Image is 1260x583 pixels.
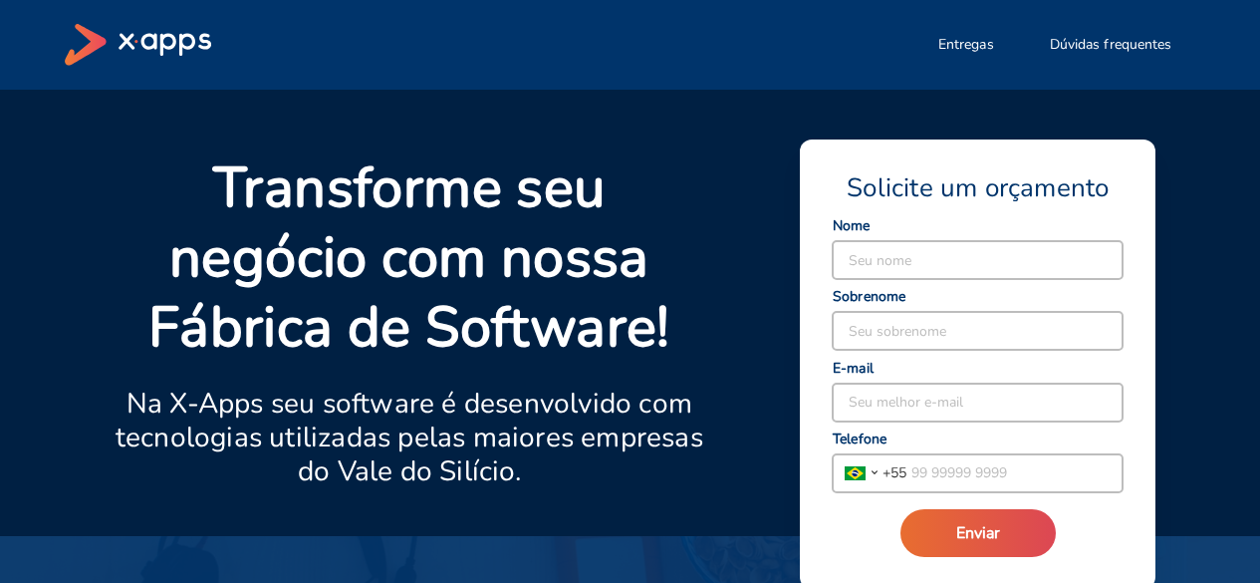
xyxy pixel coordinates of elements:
button: Dúvidas frequentes [1026,25,1196,65]
input: Seu sobrenome [833,312,1123,350]
button: Entregas [914,25,1018,65]
span: Enviar [956,522,1000,544]
p: Transforme seu negócio com nossa Fábrica de Software! [113,153,707,363]
span: + 55 [882,462,906,483]
span: Solicite um orçamento [847,171,1109,205]
input: 99 99999 9999 [906,454,1123,492]
span: Dúvidas frequentes [1050,35,1172,55]
input: Seu nome [833,241,1123,279]
p: Na X-Apps seu software é desenvolvido com tecnologias utilizadas pelas maiores empresas do Vale d... [113,387,707,488]
button: Enviar [900,509,1056,557]
input: Seu melhor e-mail [833,384,1123,422]
span: Entregas [938,35,994,55]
